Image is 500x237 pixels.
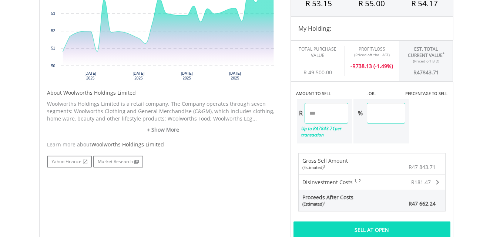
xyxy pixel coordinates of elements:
[302,179,353,186] span: Disinvestment Costs
[47,156,92,167] a: Yahoo Finance
[409,200,436,207] span: R47 662.24
[229,71,241,80] text: [DATE] 2025
[323,201,325,205] sup: 3
[356,62,393,70] span: 738.13 (-1.49%)
[409,163,436,170] span: R47 843.71
[302,194,353,207] span: Proceeds After Costs
[405,46,447,58] div: Est. Total Current Value
[353,103,367,123] div: %
[350,62,352,70] span: -
[91,141,164,148] span: Woolworths Holdings Limited
[93,156,143,167] a: Market Research
[303,69,332,76] span: R 49 500.00
[51,64,55,68] text: 50
[296,46,339,58] div: Total Purchase Value
[411,179,431,186] span: R181.47
[367,91,376,97] label: -OR-
[302,201,353,207] div: (Estimated)
[181,71,192,80] text: [DATE] 2025
[316,125,335,132] span: 47843.71
[350,52,393,57] div: (Priced off the LAST)
[132,71,144,80] text: [DATE] 2025
[47,126,279,133] a: + Show More
[323,164,325,168] sup: 3
[350,57,393,70] div: R
[405,64,447,76] div: R
[350,46,393,52] div: Profit/Loss
[417,69,439,76] span: 47843.71
[298,24,446,33] h4: My Holding:
[296,91,331,97] label: AMOUNT TO SELL
[302,165,348,170] div: (Estimated)
[47,100,279,122] p: Woolworths Holdings Limited is a retail company. The Company operates through seven segments: Woo...
[297,103,305,123] div: R
[354,178,361,183] sup: 1, 2
[51,46,55,50] text: 51
[302,157,348,170] div: Gross Sell Amount
[47,141,279,148] div: Learn more about
[405,91,447,97] label: PERCENTAGE TO SELL
[84,71,96,80] text: [DATE] 2025
[297,123,349,140] div: Up to R per transaction
[51,29,55,33] text: 52
[405,58,447,64] div: (Priced off BID)
[47,89,279,97] h5: About Woolworths Holdings Limited
[51,11,55,16] text: 53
